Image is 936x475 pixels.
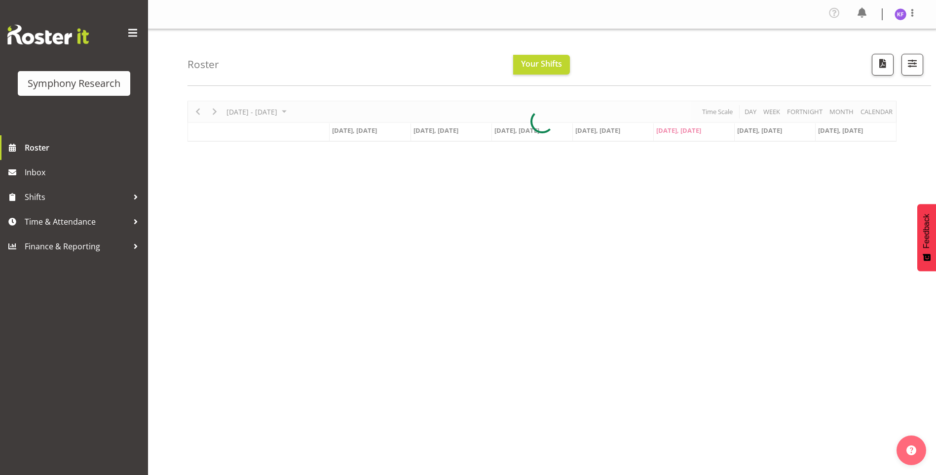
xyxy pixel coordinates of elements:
[872,54,894,76] button: Download a PDF of the roster according to the set date range.
[901,54,923,76] button: Filter Shifts
[521,58,562,69] span: Your Shifts
[25,239,128,254] span: Finance & Reporting
[906,445,916,455] img: help-xxl-2.png
[917,204,936,271] button: Feedback - Show survey
[922,214,931,248] span: Feedback
[25,214,128,229] span: Time & Attendance
[7,25,89,44] img: Rosterit website logo
[25,165,143,180] span: Inbox
[513,55,570,75] button: Your Shifts
[895,8,906,20] img: karrierae-frydenlund1891.jpg
[187,59,219,70] h4: Roster
[25,190,128,204] span: Shifts
[25,140,143,155] span: Roster
[28,76,120,91] div: Symphony Research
